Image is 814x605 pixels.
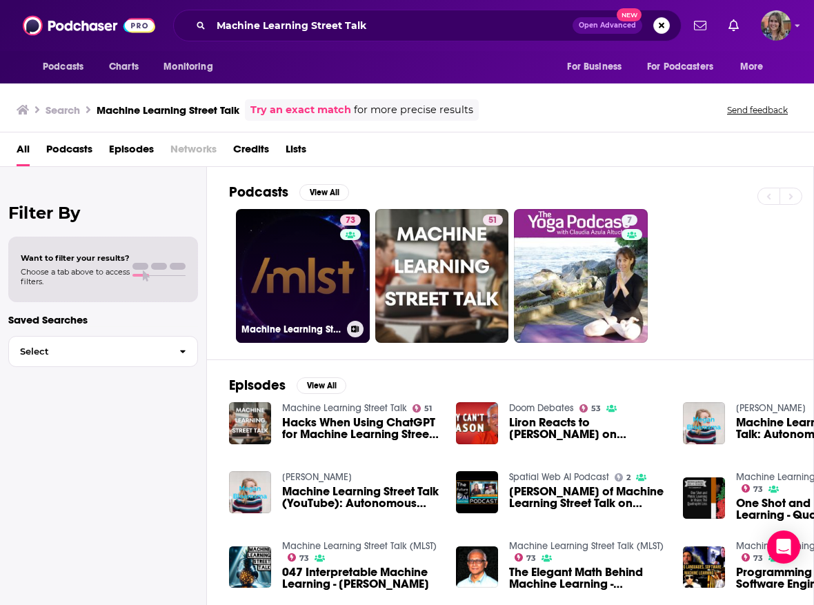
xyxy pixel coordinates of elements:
span: Open Advanced [579,22,636,29]
span: 73 [526,555,536,562]
span: 7 [627,214,632,228]
img: Podchaser - Follow, Share and Rate Podcasts [23,12,155,39]
button: open menu [638,54,733,80]
h2: Podcasts [229,184,288,201]
a: 7 [514,209,648,343]
a: Machine Learning Street Talk (YouTube): Autonomous Learning [282,486,439,509]
h2: Filter By [8,203,198,223]
a: 2 [615,473,631,482]
input: Search podcasts, credits, & more... [211,14,573,37]
a: 51 [375,209,509,343]
a: 53 [579,404,602,413]
a: Spatial Web AI Podcast [509,471,609,483]
a: EpisodesView All [229,377,346,394]
span: For Podcasters [647,57,713,77]
a: Megan Bloemsma [282,471,352,483]
span: 2 [626,475,631,481]
a: Show notifications dropdown [688,14,712,37]
button: Open AdvancedNew [573,17,642,34]
button: open menu [154,54,230,80]
span: Choose a tab above to access filters. [21,267,130,286]
span: The Elegant Math Behind Machine Learning - [PERSON_NAME] [509,566,666,590]
span: 73 [753,486,763,493]
a: 73 [340,215,361,226]
a: 51 [413,404,433,413]
h2: Episodes [229,377,286,394]
button: open menu [33,54,101,80]
h3: Machine Learning Street Talk (MLST) [241,324,341,335]
a: All [17,138,30,166]
img: Programming Languages, Software Engineering and Machine Learning [683,546,725,588]
a: Machine Learning Street Talk (MLST) [282,540,437,552]
span: Want to filter your results? [21,253,130,263]
span: Networks [170,138,217,166]
img: 047 Interpretable Machine Learning - Christoph Molnar [229,546,271,588]
p: Saved Searches [8,313,198,326]
span: For Business [567,57,622,77]
span: Liron Reacts to [PERSON_NAME] on Machine Learning Street Talk [509,417,666,440]
a: Charts [100,54,147,80]
span: 53 [591,406,601,412]
a: Tim Scarfe of Machine Learning Street Talk on Agency and the Future of AI [509,486,666,509]
a: The Elegant Math Behind Machine Learning - Anil Ananthaswamy [509,566,666,590]
span: More [740,57,764,77]
span: 51 [488,214,497,228]
span: Monitoring [163,57,212,77]
img: One Shot and Metric Learning - Quadruplet Loss (Machine Learning Dojo) [683,477,725,519]
a: PodcastsView All [229,184,349,201]
a: Credits [233,138,269,166]
span: [PERSON_NAME] of Machine Learning Street Talk on Agency and the Future of AI [509,486,666,509]
div: Open Intercom Messenger [767,530,800,564]
img: Tim Scarfe of Machine Learning Street Talk on Agency and the Future of AI [456,471,498,513]
a: Megan Bloemsma [736,402,806,414]
span: 73 [299,555,309,562]
div: Search podcasts, credits, & more... [173,10,682,41]
a: 73 [742,484,764,493]
a: Lists [286,138,306,166]
img: Machine Learning Street Talk: Autonomous Learning [683,402,725,444]
button: Send feedback [723,104,792,116]
a: 73 [515,553,537,562]
button: Select [8,336,198,367]
span: 73 [753,555,763,562]
button: View All [299,184,349,201]
span: Select [9,347,168,356]
a: Hacks When Using ChatGPT for Machine Learning Street Talk [282,417,439,440]
a: Try an exact match [250,102,351,118]
a: 73Machine Learning Street Talk (MLST) [236,209,370,343]
span: New [617,8,642,21]
img: User Profile [761,10,791,41]
a: Machine Learning Street Talk (MLST) [509,540,664,552]
a: Liron Reacts to Subbarao Kambhampati on Machine Learning Street Talk [509,417,666,440]
a: Hacks When Using ChatGPT for Machine Learning Street Talk [229,402,271,444]
a: Doom Debates [509,402,574,414]
a: Machine Learning Street Talk [282,402,407,414]
h3: Search [46,103,80,117]
button: Show profile menu [761,10,791,41]
span: Podcasts [43,57,83,77]
img: The Elegant Math Behind Machine Learning - Anil Ananthaswamy [456,546,498,588]
a: Episodes [109,138,154,166]
a: 73 [288,553,310,562]
span: Logged in as annatolios [761,10,791,41]
img: Machine Learning Street Talk (YouTube): Autonomous Learning [229,471,271,513]
a: 73 [742,553,764,562]
span: for more precise results [354,102,473,118]
a: 047 Interpretable Machine Learning - Christoph Molnar [282,566,439,590]
h3: Machine Learning Street Talk [97,103,239,117]
span: 73 [346,214,355,228]
button: open menu [557,54,639,80]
